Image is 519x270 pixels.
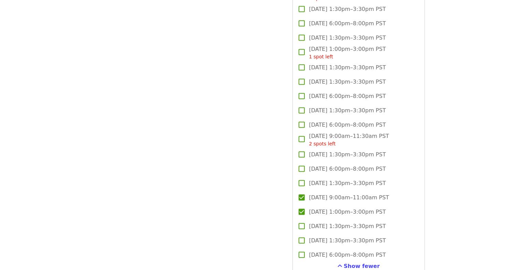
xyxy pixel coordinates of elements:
[309,151,386,159] span: [DATE] 1:30pm–3:30pm PST
[309,92,386,100] span: [DATE] 6:00pm–8:00pm PST
[309,141,335,146] span: 2 spots left
[309,208,386,216] span: [DATE] 1:00pm–3:00pm PST
[309,165,386,173] span: [DATE] 6:00pm–8:00pm PST
[309,54,333,59] span: 1 spot left
[309,237,386,245] span: [DATE] 1:30pm–3:30pm PST
[309,19,386,28] span: [DATE] 6:00pm–8:00pm PST
[309,106,386,115] span: [DATE] 1:30pm–3:30pm PST
[344,263,380,269] span: Show fewer
[309,121,386,129] span: [DATE] 6:00pm–8:00pm PST
[309,222,386,230] span: [DATE] 1:30pm–3:30pm PST
[309,45,386,60] span: [DATE] 1:00pm–3:00pm PST
[309,78,386,86] span: [DATE] 1:30pm–3:30pm PST
[309,34,386,42] span: [DATE] 1:30pm–3:30pm PST
[309,132,389,147] span: [DATE] 9:00am–11:30am PST
[309,63,386,72] span: [DATE] 1:30pm–3:30pm PST
[309,194,389,202] span: [DATE] 9:00am–11:00am PST
[309,251,386,259] span: [DATE] 6:00pm–8:00pm PST
[309,5,386,13] span: [DATE] 1:30pm–3:30pm PST
[309,179,386,187] span: [DATE] 1:30pm–3:30pm PST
